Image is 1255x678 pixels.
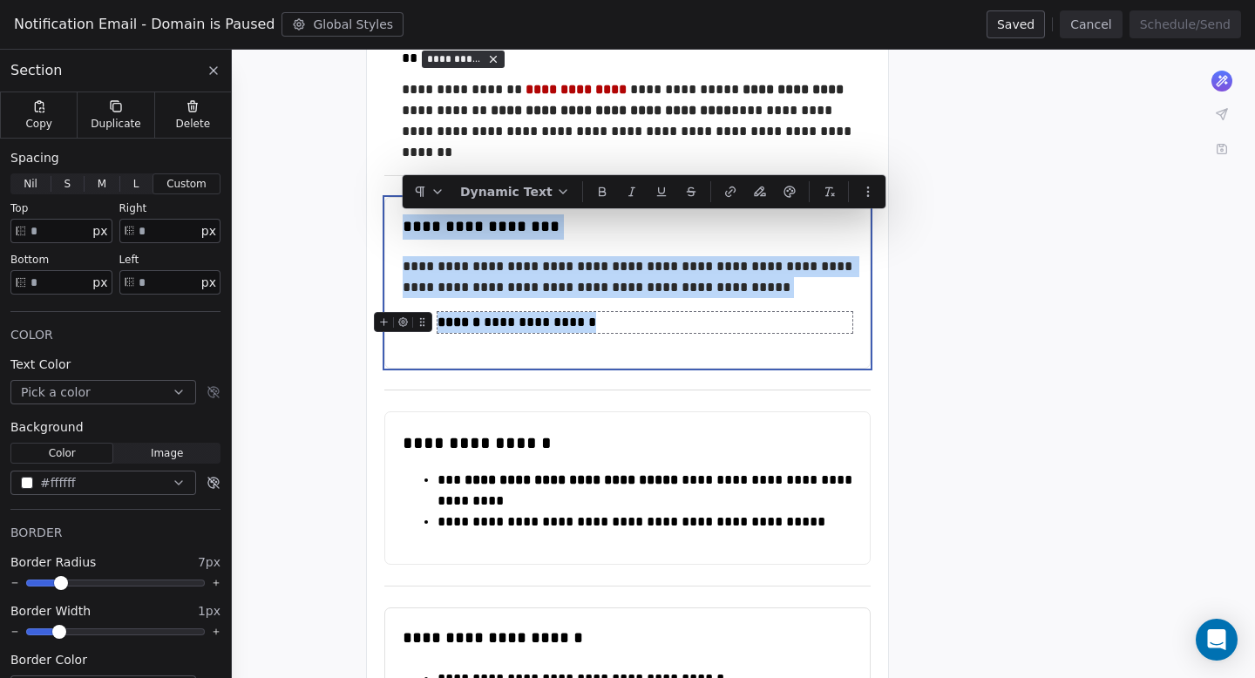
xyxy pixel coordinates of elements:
[92,222,107,241] span: px
[64,176,71,192] span: S
[10,326,220,343] div: COLOR
[119,253,221,267] div: left
[1196,619,1238,661] div: Open Intercom Messenger
[10,418,84,436] span: Background
[24,176,37,192] span: Nil
[10,602,91,620] span: Border Width
[10,471,196,495] button: #ffffff
[10,380,196,404] button: Pick a color
[453,179,577,205] button: Dynamic Text
[10,201,112,215] div: top
[987,10,1045,38] button: Saved
[10,356,71,373] span: Text Color
[14,14,275,35] span: Notification Email - Domain is Paused
[119,201,221,215] div: right
[10,651,87,668] span: Border Color
[151,445,184,461] span: Image
[198,602,220,620] span: 1px
[98,176,106,192] span: M
[91,117,140,131] span: Duplicate
[10,524,220,541] div: BORDER
[25,117,52,131] span: Copy
[133,176,139,192] span: L
[10,60,62,81] span: Section
[282,12,404,37] button: Global Styles
[40,474,76,492] span: #ffffff
[176,117,211,131] span: Delete
[201,274,216,292] span: px
[92,274,107,292] span: px
[198,553,220,571] span: 7px
[10,253,112,267] div: bottom
[201,222,216,241] span: px
[1060,10,1122,38] button: Cancel
[1129,10,1241,38] button: Schedule/Send
[10,553,96,571] span: Border Radius
[10,149,59,166] span: Spacing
